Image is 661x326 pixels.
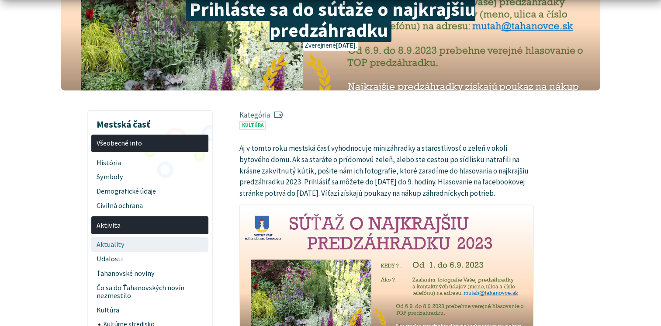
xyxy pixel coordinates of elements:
a: Ťahanovské noviny [91,266,208,281]
p: Zverejnené . [303,41,358,51]
span: Aktivita [97,218,204,232]
span: Čo sa do Ťahanovských novín nezmestilo [97,281,204,303]
a: Aktivita [91,216,208,234]
a: Demografické údaje [91,184,208,199]
span: Udalosti [97,252,204,266]
a: Udalosti [91,252,208,266]
h3: Mestská časť [91,113,208,131]
a: Symboly [91,170,208,184]
span: Symboly [97,170,204,184]
a: Čo sa do Ťahanovských novín nezmestilo [91,281,208,303]
span: História [97,156,204,170]
span: [DATE] [336,41,355,49]
p: Aj v tomto roku mestská časť vyhodnocuje minizáhradky a starostlivosť o zeleň v okolí bytového do... [239,143,534,199]
span: Demografické údaje [97,184,204,199]
a: Všeobecné info [91,135,208,153]
span: Všeobecné info [97,136,204,151]
span: Kultúra [97,303,204,317]
a: Kultúra [239,121,266,130]
a: História [91,156,208,170]
span: Aktuality [97,237,204,252]
a: Civilná ochrana [91,199,208,213]
span: Civilná ochrana [97,199,204,213]
span: Kategória [239,110,283,120]
a: Aktuality [91,237,208,252]
a: Kultúra [91,303,208,317]
span: Ťahanovské noviny [97,266,204,281]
